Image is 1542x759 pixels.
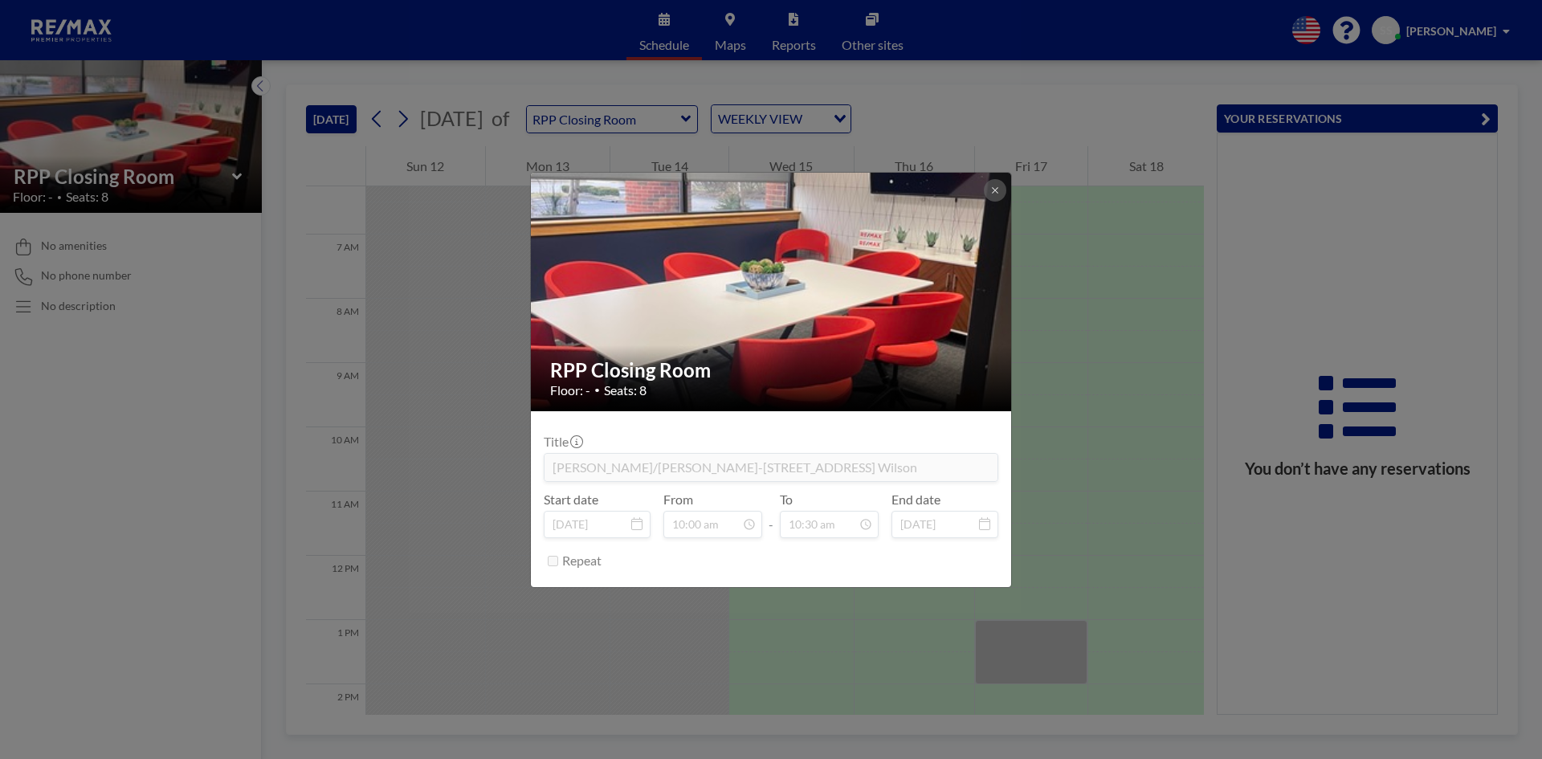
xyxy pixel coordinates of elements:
span: Floor: - [550,382,590,398]
span: • [594,384,600,396]
h2: RPP Closing Room [550,358,993,382]
label: Start date [544,492,598,508]
span: Seats: 8 [604,382,647,398]
span: - [769,497,773,533]
label: From [663,492,693,508]
input: (No title) [545,454,997,481]
label: To [780,492,793,508]
label: Title [544,434,581,450]
label: End date [891,492,940,508]
label: Repeat [562,553,602,569]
